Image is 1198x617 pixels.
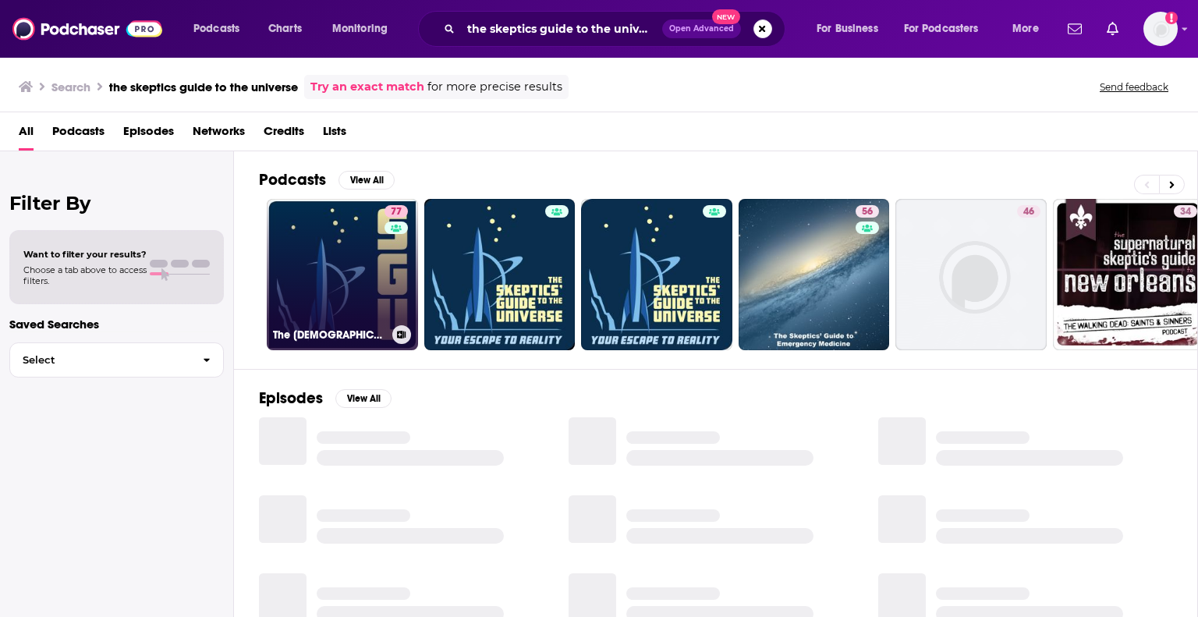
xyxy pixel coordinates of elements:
[433,11,800,47] div: Search podcasts, credits, & more...
[10,355,190,365] span: Select
[739,199,890,350] a: 56
[23,249,147,260] span: Want to filter your results?
[310,78,424,96] a: Try an exact match
[662,20,741,38] button: Open AdvancedNew
[109,80,298,94] h3: the skeptics guide to the universe
[1180,204,1191,220] span: 34
[323,119,346,151] a: Lists
[894,16,1001,41] button: open menu
[123,119,174,151] a: Episodes
[9,342,224,378] button: Select
[9,192,224,215] h2: Filter By
[193,119,245,151] a: Networks
[1012,18,1039,40] span: More
[12,14,162,44] img: Podchaser - Follow, Share and Rate Podcasts
[817,18,878,40] span: For Business
[461,16,662,41] input: Search podcasts, credits, & more...
[52,119,105,151] a: Podcasts
[895,199,1047,350] a: 46
[193,18,239,40] span: Podcasts
[862,204,873,220] span: 56
[332,18,388,40] span: Monitoring
[712,9,740,24] span: New
[1143,12,1178,46] img: User Profile
[1143,12,1178,46] button: Show profile menu
[856,205,879,218] a: 56
[259,170,326,190] h2: Podcasts
[273,328,386,342] h3: The [DEMOGRAPHIC_DATA]' Guide to the Universe
[51,80,90,94] h3: Search
[806,16,898,41] button: open menu
[335,389,392,408] button: View All
[264,119,304,151] a: Credits
[1023,204,1034,220] span: 46
[259,388,323,408] h2: Episodes
[1101,16,1125,42] a: Show notifications dropdown
[904,18,979,40] span: For Podcasters
[9,317,224,332] p: Saved Searches
[1165,12,1178,24] svg: Add a profile image
[268,18,302,40] span: Charts
[23,264,147,286] span: Choose a tab above to access filters.
[1174,205,1197,218] a: 34
[258,16,311,41] a: Charts
[183,16,260,41] button: open menu
[1017,205,1040,218] a: 46
[427,78,562,96] span: for more precise results
[259,170,395,190] a: PodcastsView All
[338,171,395,190] button: View All
[1001,16,1058,41] button: open menu
[19,119,34,151] a: All
[669,25,734,33] span: Open Advanced
[1095,80,1173,94] button: Send feedback
[1062,16,1088,42] a: Show notifications dropdown
[1143,12,1178,46] span: Logged in as ei1745
[391,204,402,220] span: 77
[267,199,418,350] a: 77The [DEMOGRAPHIC_DATA]' Guide to the Universe
[385,205,408,218] a: 77
[321,16,408,41] button: open menu
[259,388,392,408] a: EpisodesView All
